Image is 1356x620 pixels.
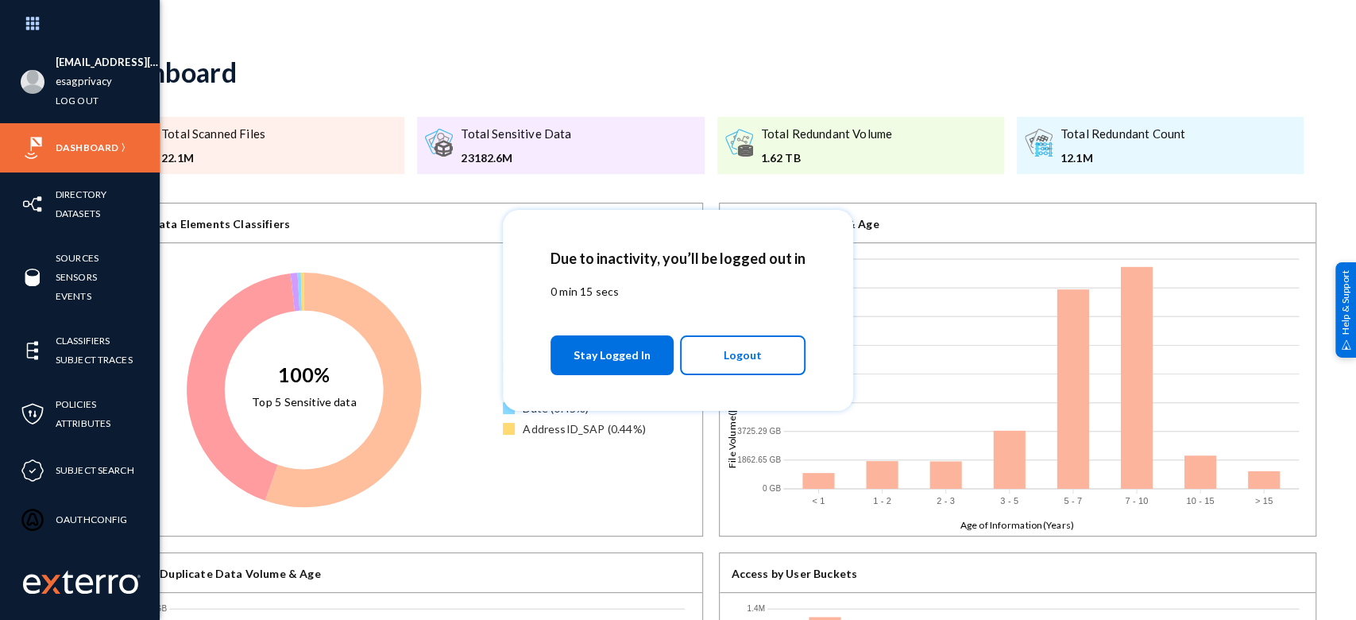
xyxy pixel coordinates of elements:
span: Stay Logged In [574,341,651,370]
h2: Due to inactivity, you’ll be logged out in [551,250,805,267]
p: 0 min 15 secs [551,283,805,300]
button: Logout [680,335,806,375]
button: Stay Logged In [551,335,674,375]
span: Logout [724,342,762,369]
